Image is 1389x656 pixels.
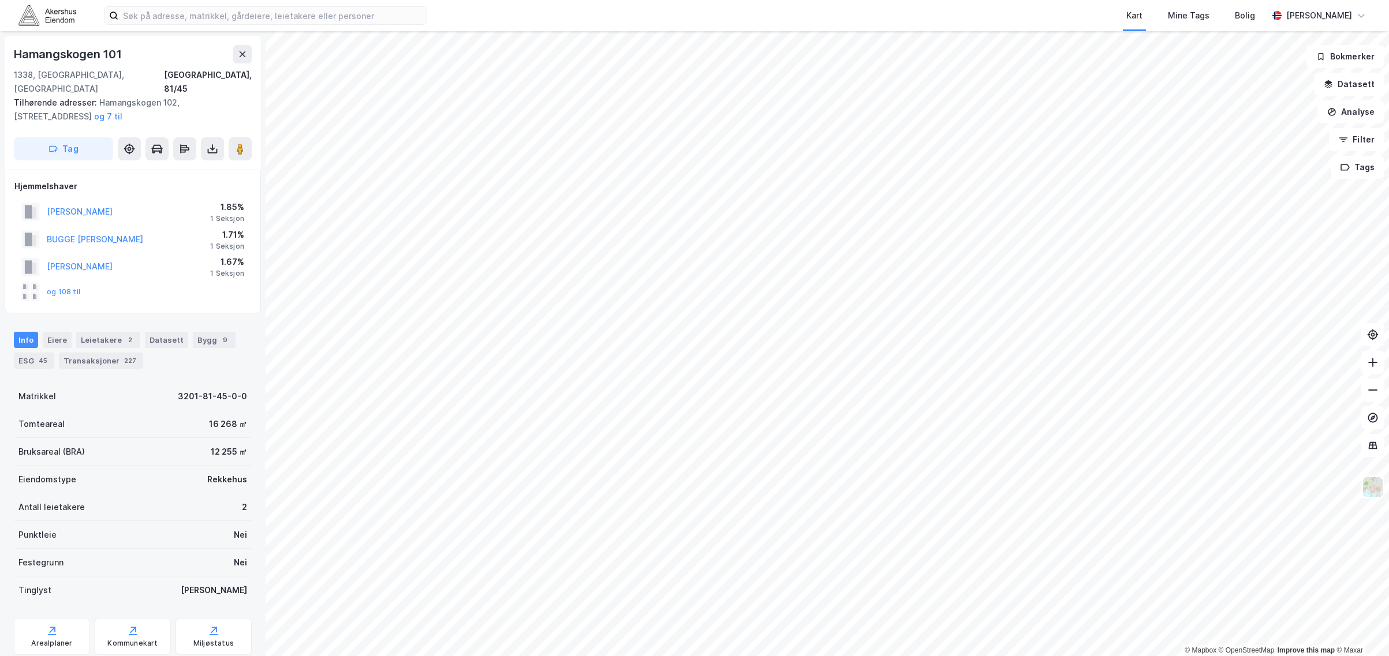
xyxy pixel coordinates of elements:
[234,556,247,569] div: Nei
[14,179,251,193] div: Hjemmelshaver
[1168,9,1209,23] div: Mine Tags
[1126,9,1142,23] div: Kart
[145,332,188,348] div: Datasett
[210,269,244,278] div: 1 Seksjon
[14,68,164,96] div: 1338, [GEOGRAPHIC_DATA], [GEOGRAPHIC_DATA]
[18,473,76,486] div: Eiendomstype
[107,639,158,648] div: Kommunekart
[76,332,140,348] div: Leietakere
[1331,601,1389,656] iframe: Chat Widget
[1362,476,1384,498] img: Z
[1219,646,1275,654] a: OpenStreetMap
[14,353,54,369] div: ESG
[1185,646,1216,654] a: Mapbox
[118,7,427,24] input: Søk på adresse, matrikkel, gårdeiere, leietakere eller personer
[18,556,64,569] div: Festegrunn
[211,445,247,459] div: 12 255 ㎡
[1286,9,1352,23] div: [PERSON_NAME]
[18,445,85,459] div: Bruksareal (BRA)
[219,334,231,346] div: 9
[43,332,72,348] div: Eiere
[14,137,113,160] button: Tag
[18,583,51,597] div: Tinglyst
[164,68,252,96] div: [GEOGRAPHIC_DATA], 81/45
[18,500,85,514] div: Antall leietakere
[210,228,244,242] div: 1.71%
[122,355,139,366] div: 227
[14,96,242,123] div: Hamangskogen 102, [STREET_ADDRESS]
[207,473,247,486] div: Rekkehus
[1306,45,1384,68] button: Bokmerker
[18,5,76,25] img: akershus-eiendom-logo.9091f326c980b4bce74ccdd9f866810c.svg
[193,639,234,648] div: Miljøstatus
[209,417,247,431] div: 16 268 ㎡
[234,528,247,542] div: Nei
[1235,9,1255,23] div: Bolig
[18,417,65,431] div: Tomteareal
[124,334,136,346] div: 2
[210,214,244,223] div: 1 Seksjon
[59,353,143,369] div: Transaksjoner
[181,583,247,597] div: [PERSON_NAME]
[36,355,50,366] div: 45
[210,255,244,269] div: 1.67%
[210,242,244,251] div: 1 Seksjon
[18,528,57,542] div: Punktleie
[31,639,72,648] div: Arealplaner
[1331,156,1384,179] button: Tags
[193,332,236,348] div: Bygg
[1329,128,1384,151] button: Filter
[242,500,247,514] div: 2
[1314,73,1384,96] button: Datasett
[18,389,56,403] div: Matrikkel
[14,332,38,348] div: Info
[210,200,244,214] div: 1.85%
[178,389,247,403] div: 3201-81-45-0-0
[14,45,124,63] div: Hamangskogen 101
[1331,601,1389,656] div: Kontrollprogram for chat
[1317,100,1384,123] button: Analyse
[14,98,99,107] span: Tilhørende adresser:
[1278,646,1335,654] a: Improve this map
